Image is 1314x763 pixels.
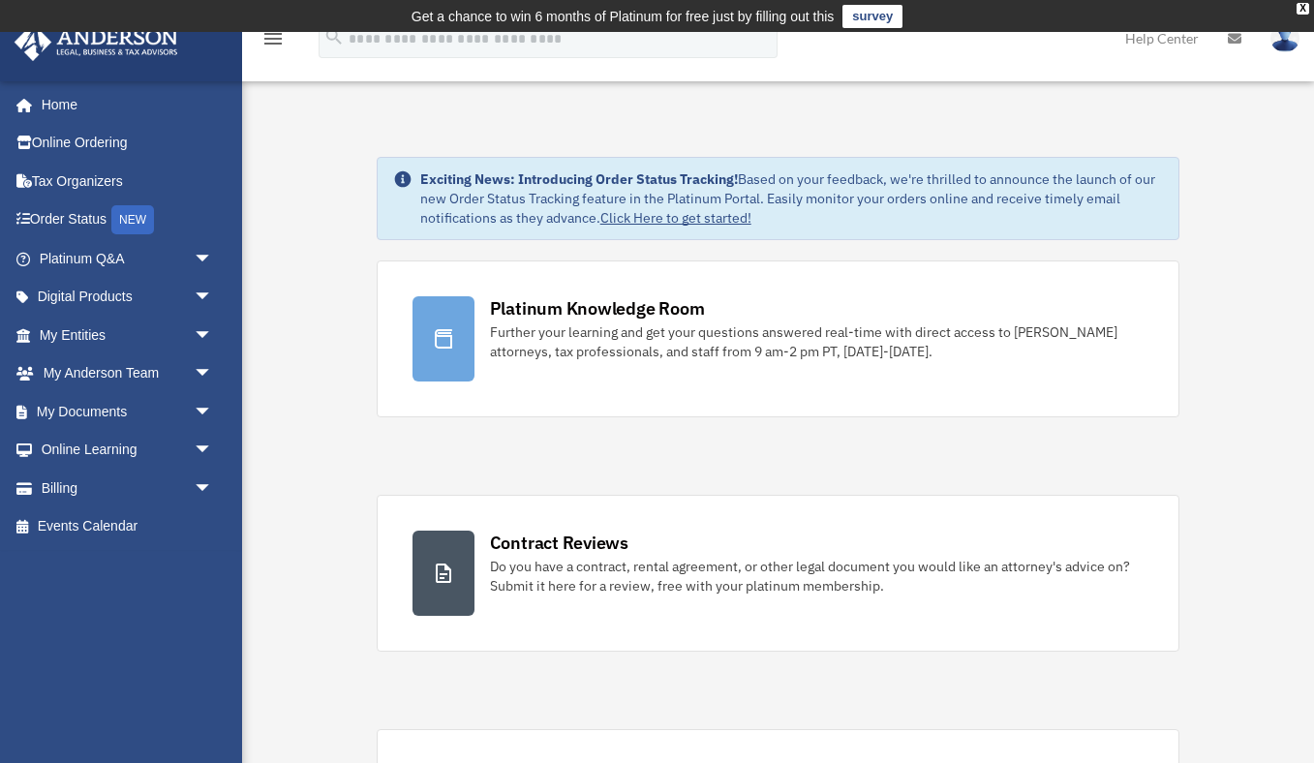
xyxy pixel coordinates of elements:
[14,162,242,200] a: Tax Organizers
[194,392,232,432] span: arrow_drop_down
[111,205,154,234] div: NEW
[14,124,242,163] a: Online Ordering
[490,322,1145,361] div: Further your learning and get your questions answered real-time with direct access to [PERSON_NAM...
[1270,24,1299,52] img: User Pic
[194,239,232,279] span: arrow_drop_down
[194,316,232,355] span: arrow_drop_down
[14,278,242,317] a: Digital Productsarrow_drop_down
[14,507,242,546] a: Events Calendar
[9,23,184,61] img: Anderson Advisors Platinum Portal
[14,431,242,470] a: Online Learningarrow_drop_down
[420,170,738,188] strong: Exciting News: Introducing Order Status Tracking!
[261,27,285,50] i: menu
[14,469,242,507] a: Billingarrow_drop_down
[420,169,1164,228] div: Based on your feedback, we're thrilled to announce the launch of our new Order Status Tracking fe...
[600,209,751,227] a: Click Here to get started!
[14,200,242,240] a: Order StatusNEW
[14,316,242,354] a: My Entitiesarrow_drop_down
[14,392,242,431] a: My Documentsarrow_drop_down
[842,5,902,28] a: survey
[1297,3,1309,15] div: close
[490,296,705,320] div: Platinum Knowledge Room
[490,531,628,555] div: Contract Reviews
[14,239,242,278] a: Platinum Q&Aarrow_drop_down
[323,26,345,47] i: search
[412,5,835,28] div: Get a chance to win 6 months of Platinum for free just by filling out this
[261,34,285,50] a: menu
[194,469,232,508] span: arrow_drop_down
[377,260,1180,417] a: Platinum Knowledge Room Further your learning and get your questions answered real-time with dire...
[194,431,232,471] span: arrow_drop_down
[194,354,232,394] span: arrow_drop_down
[490,557,1145,595] div: Do you have a contract, rental agreement, or other legal document you would like an attorney's ad...
[14,85,232,124] a: Home
[194,278,232,318] span: arrow_drop_down
[377,495,1180,652] a: Contract Reviews Do you have a contract, rental agreement, or other legal document you would like...
[14,354,242,393] a: My Anderson Teamarrow_drop_down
